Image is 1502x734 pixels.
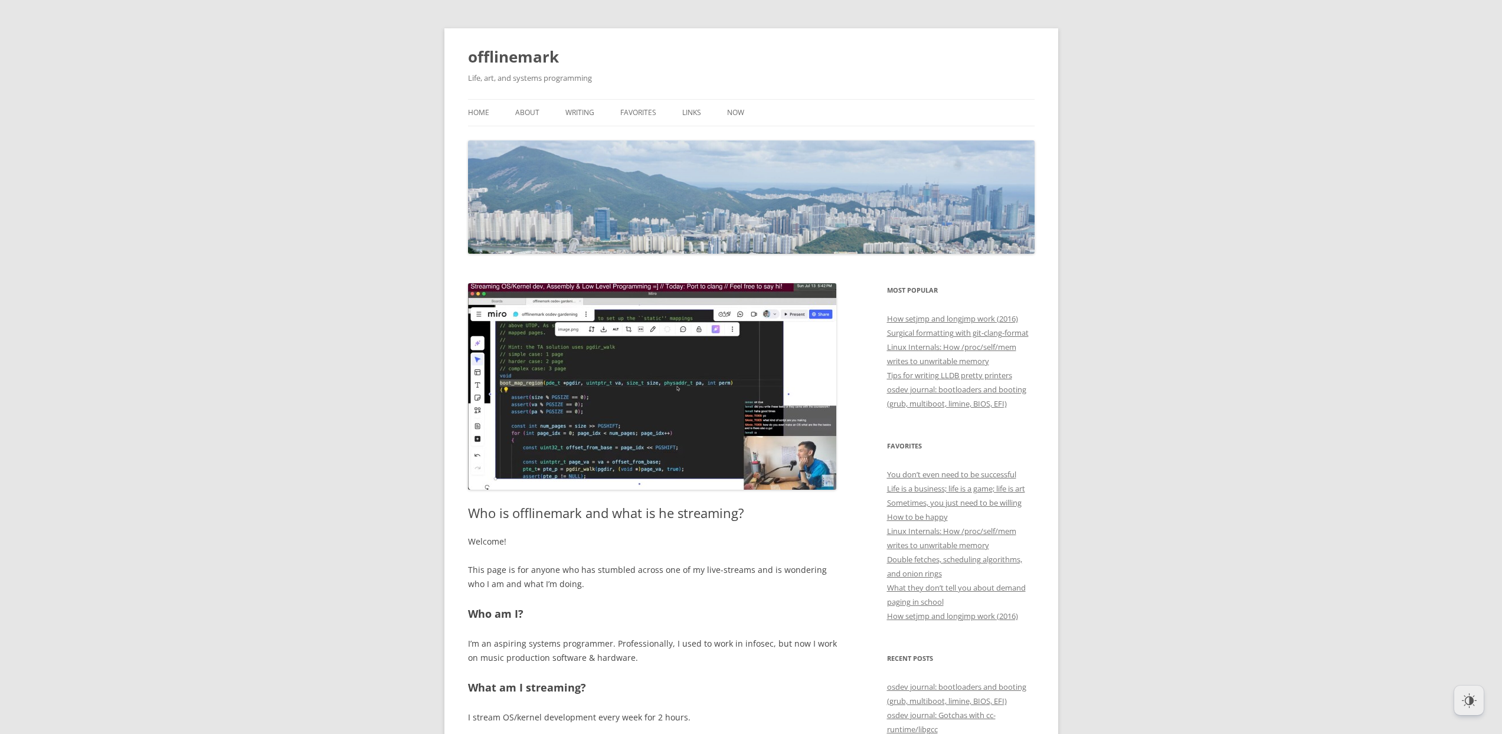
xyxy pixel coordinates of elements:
[887,327,1029,338] a: Surgical formatting with git-clang-format
[468,563,837,591] p: This page is for anyone who has stumbled across one of my live-streams and is wondering who I am ...
[468,535,837,549] p: Welcome!
[468,71,1035,85] h2: Life, art, and systems programming
[887,469,1016,480] a: You don’t even need to be successful
[887,384,1026,409] a: osdev journal: bootloaders and booting (grub, multiboot, limine, BIOS, EFI)
[887,582,1026,607] a: What they don’t tell you about demand paging in school
[887,651,1035,666] h3: Recent Posts
[727,100,744,126] a: Now
[887,313,1018,324] a: How setjmp and longjmp work (2016)
[468,679,837,696] h2: What am I streaming?
[887,342,1016,366] a: Linux Internals: How /proc/self/mem writes to unwritable memory
[887,483,1025,494] a: Life is a business; life is a game; life is art
[515,100,539,126] a: About
[620,100,656,126] a: Favorites
[682,100,701,126] a: Links
[887,554,1022,579] a: Double fetches, scheduling algorithms, and onion rings
[887,611,1018,621] a: How setjmp and longjmp work (2016)
[468,637,837,665] p: I’m an aspiring systems programmer. Professionally, I used to work in infosec, but now I work on ...
[468,140,1035,254] img: offlinemark
[468,605,837,622] h2: Who am I?
[887,283,1035,297] h3: Most Popular
[887,526,1016,550] a: Linux Internals: How /proc/self/mem writes to unwritable memory
[887,681,1026,706] a: osdev journal: bootloaders and booting (grub, multiboot, limine, BIOS, EFI)
[887,439,1035,453] h3: Favorites
[565,100,594,126] a: Writing
[468,710,837,725] p: I stream OS/kernel development every week for 2 hours.
[887,370,1012,381] a: Tips for writing LLDB pretty printers
[468,100,489,126] a: Home
[887,497,1022,508] a: Sometimes, you just need to be willing
[468,42,559,71] a: offlinemark
[468,505,837,520] h1: Who is offlinemark and what is he streaming?
[887,512,948,522] a: How to be happy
